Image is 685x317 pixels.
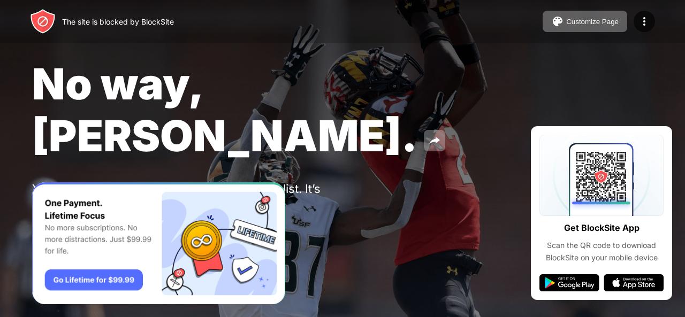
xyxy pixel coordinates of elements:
div: The site is blocked by BlockSite [62,17,174,26]
img: share.svg [428,134,441,147]
iframe: Banner [32,182,285,305]
div: You put [DOMAIN_NAME] in your Block Sites list. It’s probably there for a reason. [32,182,363,210]
img: header-logo.svg [30,9,56,34]
span: No way, [PERSON_NAME]. [32,58,417,161]
button: Customize Page [543,11,627,32]
img: menu-icon.svg [638,15,651,28]
img: pallet.svg [551,15,564,28]
div: Customize Page [566,18,619,26]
